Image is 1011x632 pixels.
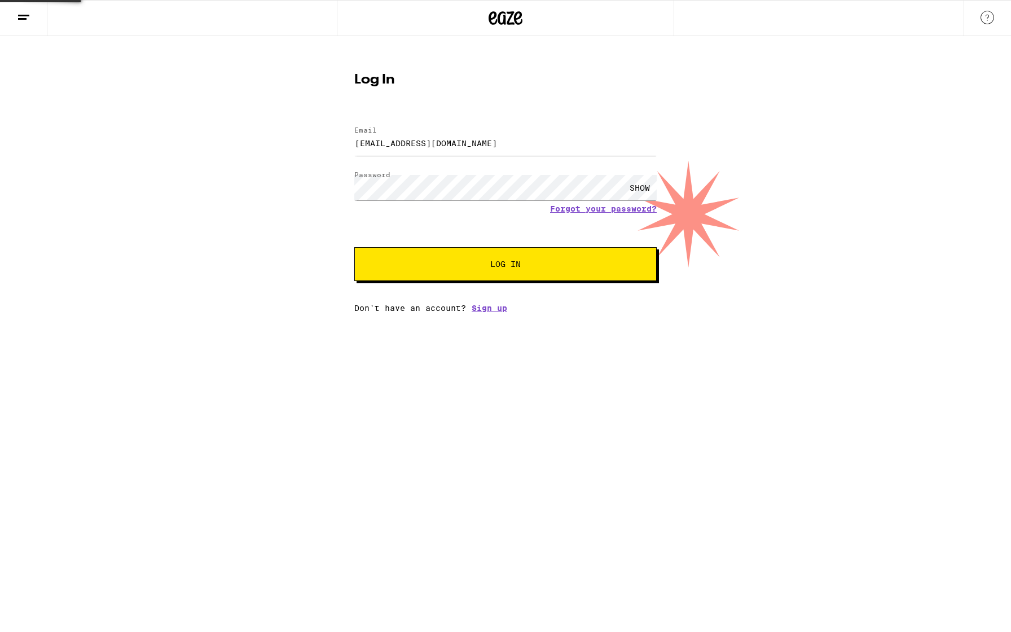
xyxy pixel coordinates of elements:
[354,73,657,87] h1: Log In
[354,304,657,313] div: Don't have an account?
[7,8,81,17] span: Hi. Need any help?
[354,247,657,281] button: Log In
[623,175,657,200] div: SHOW
[550,204,657,213] a: Forgot your password?
[354,171,390,178] label: Password
[472,304,507,313] a: Sign up
[354,126,377,134] label: Email
[354,130,657,156] input: Email
[490,260,521,268] span: Log In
